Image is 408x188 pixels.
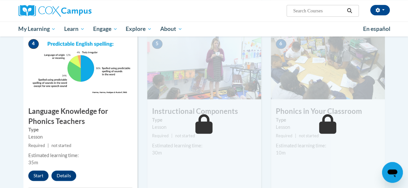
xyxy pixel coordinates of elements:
span: Engage [93,25,118,33]
span: | [295,133,296,138]
span: not started [175,133,195,138]
iframe: Button to launch messaging window [382,162,403,183]
div: Lesson [28,133,133,141]
span: Explore [126,25,152,33]
button: Account Settings [370,5,390,15]
span: 5 [152,39,162,49]
div: Estimated learning time: [152,142,256,149]
img: Course Image [23,34,137,99]
h3: Phonics in Your Classroom [271,106,385,116]
div: Lesson [276,124,380,131]
span: My Learning [18,25,56,33]
a: Explore [121,21,156,36]
span: Learn [64,25,85,33]
label: Type [152,116,256,124]
span: | [171,133,173,138]
span: not started [299,133,319,138]
span: En español [363,25,390,32]
button: Details [51,170,76,181]
a: My Learning [14,21,60,36]
div: Main menu [14,21,395,36]
h3: Instructional Components [147,106,261,116]
span: 6 [276,39,286,49]
span: About [160,25,182,33]
img: Course Image [147,34,261,99]
button: Start [28,170,49,181]
span: 4 [28,39,39,49]
span: | [48,143,49,148]
a: Cox Campus [19,5,136,17]
label: Type [28,126,133,133]
span: not started [51,143,71,148]
a: Learn [60,21,89,36]
a: En español [359,22,395,36]
span: 10m [276,150,286,155]
a: Engage [89,21,122,36]
h3: Language Knowledge for Phonics Teachers [23,106,137,127]
button: Search [345,7,354,15]
span: 35m [28,160,38,165]
div: Estimated learning time: [28,152,133,159]
span: Required [276,133,292,138]
input: Search Courses [292,7,345,15]
div: Estimated learning time: [276,142,380,149]
span: Required [152,133,169,138]
div: Lesson [152,124,256,131]
a: About [156,21,187,36]
img: Course Image [271,34,385,99]
label: Type [276,116,380,124]
span: 30m [152,150,162,155]
span: Required [28,143,45,148]
img: Cox Campus [19,5,91,17]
